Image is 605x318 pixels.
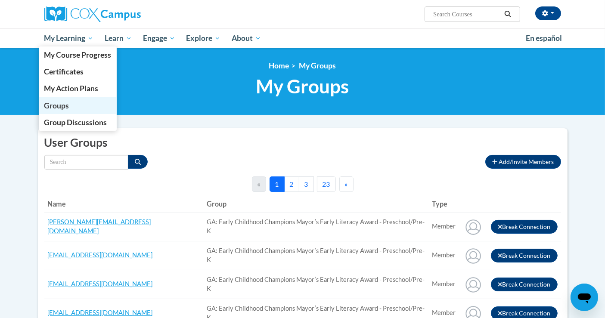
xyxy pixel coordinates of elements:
[39,114,117,131] a: Group Discussions
[491,220,558,234] button: Break Connection
[180,28,226,48] a: Explore
[203,212,428,241] td: GA: Early Childhood Champions Mayorʹs Early Literacy Award - Preschool/Pre-K
[48,280,153,287] a: [EMAIL_ADDRESS][DOMAIN_NAME]
[31,28,574,48] div: Main menu
[432,9,501,19] input: Search Courses
[143,33,175,43] span: Engage
[491,249,558,262] button: Break Connection
[284,176,299,192] button: 2
[520,29,568,47] a: En español
[428,241,459,270] td: Connected user for connection: GA: Early Childhood Champions Mayorʹs Early Literacy Award - Presc...
[48,218,151,235] a: [PERSON_NAME][EMAIL_ADDRESS][DOMAIN_NAME]
[44,84,98,93] span: My Action Plans
[44,118,107,127] span: Group Discussions
[428,270,459,299] td: Connected user for connection: GA: Early Childhood Champions Mayorʹs Early Literacy Award - Presc...
[186,33,220,43] span: Explore
[44,155,128,170] input: Search by name
[499,158,554,165] span: Add/Invite Members
[44,67,84,76] span: Certificates
[270,176,285,192] button: 1
[485,155,561,169] button: Add/Invite Members
[501,9,514,19] button: Search
[39,63,117,80] a: Certificates
[203,241,428,270] td: GA: Early Childhood Champions Mayorʹs Early Literacy Award - Preschool/Pre-K
[128,155,148,169] button: Search
[428,212,459,241] td: Connected user for connection: GA: Early Childhood Champions Mayorʹs Early Literacy Award - Presc...
[491,278,558,291] button: Break Connection
[428,195,459,213] th: Type
[226,28,267,48] a: About
[39,80,117,97] a: My Action Plans
[299,61,336,70] span: My Groups
[105,33,132,43] span: Learn
[269,61,289,70] a: Home
[44,101,69,110] span: Groups
[44,135,561,151] h2: User Groups
[99,28,137,48] a: Learn
[299,176,314,192] button: 3
[44,195,204,213] th: Name
[203,270,428,299] td: GA: Early Childhood Champions Mayorʹs Early Literacy Award - Preschool/Pre-K
[339,176,354,192] button: Next
[571,284,598,311] iframe: Button to launch messaging window, conversation in progress
[526,34,562,43] span: En español
[44,6,141,22] img: Cox Campus
[39,46,117,63] a: My Course Progress
[39,28,99,48] a: My Learning
[256,75,349,98] span: My Groups
[48,251,153,259] a: [EMAIL_ADDRESS][DOMAIN_NAME]
[39,97,117,114] a: Groups
[44,50,111,59] span: My Course Progress
[252,176,354,192] nav: Pagination Navigation
[44,33,93,43] span: My Learning
[203,195,428,213] th: Group
[345,180,348,188] span: »
[137,28,181,48] a: Engage
[317,176,336,192] button: 23
[232,33,261,43] span: About
[535,6,561,20] button: Account Settings
[48,309,153,316] a: [EMAIL_ADDRESS][DOMAIN_NAME]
